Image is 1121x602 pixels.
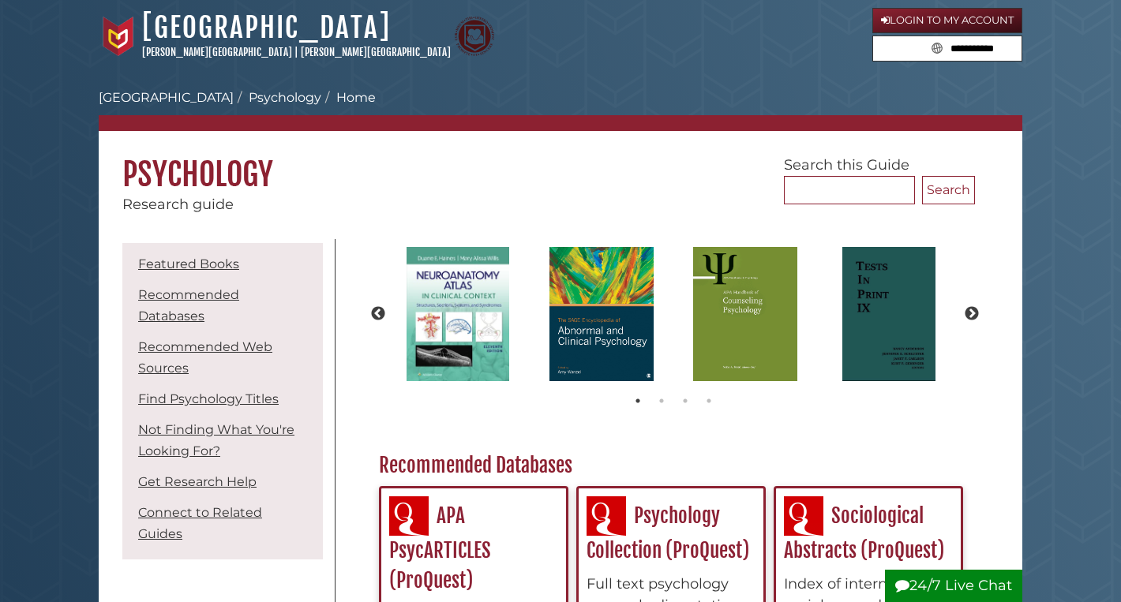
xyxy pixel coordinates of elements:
a: [PERSON_NAME][GEOGRAPHIC_DATA] [301,46,451,58]
li: Home [321,88,376,107]
a: [GEOGRAPHIC_DATA] [142,10,391,45]
button: Search [922,176,975,204]
button: 4 of 4 [701,393,717,409]
button: Search [927,36,947,58]
button: 1 of 4 [630,393,646,409]
a: Find Psychology Titles [138,391,279,406]
a: APA PsycARTICLES (ProQuest) [389,503,491,593]
span: | [294,46,298,58]
a: Not Finding What You're Looking For? [138,422,294,458]
img: Neuroanatomy atlas in clinical context [399,239,516,390]
img: Calvin University [99,17,138,56]
button: 3 of 4 [677,393,693,409]
span: Research guide [122,196,234,213]
button: Next [964,306,980,322]
a: [PERSON_NAME][GEOGRAPHIC_DATA] [142,46,292,58]
h1: Psychology [99,131,1022,194]
img: APA Handbook of Counseling Psychology [685,239,804,390]
form: Search library guides, policies, and FAQs. [872,36,1022,62]
img: Tests in Print IX: an index to tests, test reviews, and the literature on specific tests [834,239,943,390]
nav: breadcrumb [99,88,1022,131]
a: Psychology Collection (ProQuest) [587,503,749,563]
a: Featured Books [138,256,239,271]
h2: Recommended Databases [371,453,975,478]
img: The SAGE Encyclopedia of Abnormal and Clinical Psychology [542,239,662,390]
a: Sociological Abstracts (ProQuest) [784,503,944,563]
a: Get Research Help [138,474,257,489]
div: Guide Pages [122,239,323,567]
a: Connect to Related Guides [138,505,262,541]
a: Recommended Databases [138,287,239,323]
button: Previous [370,306,386,322]
button: 2 of 4 [654,393,669,409]
a: [GEOGRAPHIC_DATA] [99,90,234,105]
img: Calvin Theological Seminary [455,17,494,56]
a: Psychology [249,90,321,105]
a: Recommended Web Sources [138,339,272,376]
a: Login to My Account [872,8,1022,33]
button: 24/7 Live Chat [885,570,1022,602]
